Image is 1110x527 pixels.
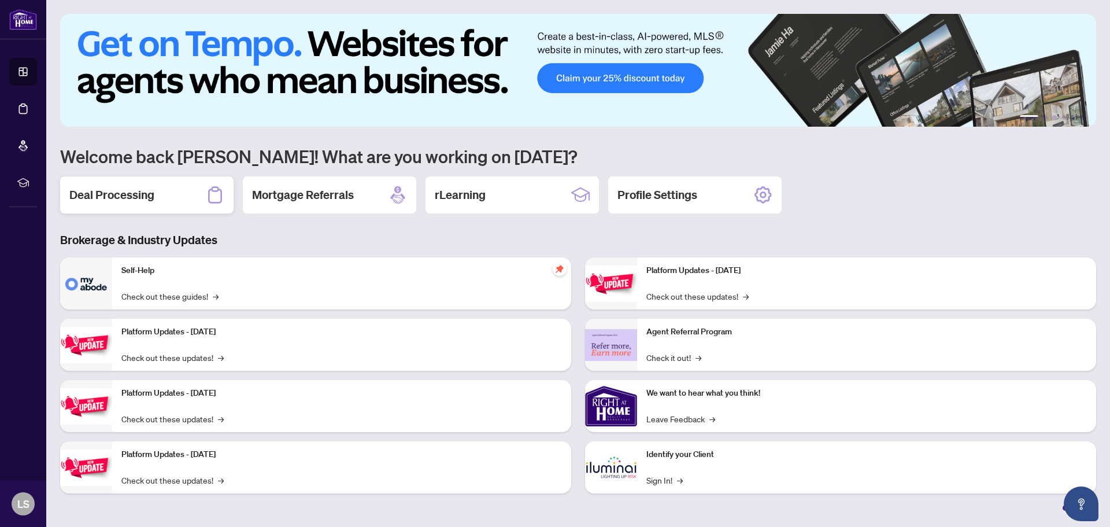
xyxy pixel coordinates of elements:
[121,412,224,425] a: Check out these updates!→
[1071,115,1075,120] button: 5
[646,474,683,487] a: Sign In!→
[553,262,567,276] span: pushpin
[213,290,219,303] span: →
[69,187,154,203] h2: Deal Processing
[60,388,112,425] img: Platform Updates - July 21, 2025
[646,290,749,303] a: Check out these updates!→
[646,264,1087,277] p: Platform Updates - [DATE]
[9,9,37,30] img: logo
[435,187,486,203] h2: rLearning
[1020,115,1038,120] button: 1
[1064,487,1098,521] button: Open asap
[121,290,219,303] a: Check out these guides!→
[252,187,354,203] h2: Mortgage Referrals
[60,327,112,363] img: Platform Updates - September 16, 2025
[1080,115,1085,120] button: 6
[1043,115,1048,120] button: 2
[121,326,562,338] p: Platform Updates - [DATE]
[646,351,701,364] a: Check it out!→
[218,474,224,487] span: →
[709,412,715,425] span: →
[60,14,1096,127] img: Slide 0
[646,326,1087,338] p: Agent Referral Program
[1052,115,1057,120] button: 3
[17,496,29,512] span: LS
[585,380,637,432] img: We want to hear what you think!
[1061,115,1066,120] button: 4
[743,290,749,303] span: →
[646,387,1087,400] p: We want to hear what you think!
[121,448,562,461] p: Platform Updates - [DATE]
[121,264,562,277] p: Self-Help
[218,412,224,425] span: →
[121,351,224,364] a: Check out these updates!→
[121,474,224,487] a: Check out these updates!→
[60,232,1096,248] h3: Brokerage & Industry Updates
[218,351,224,364] span: →
[646,412,715,425] a: Leave Feedback→
[617,187,697,203] h2: Profile Settings
[585,266,637,302] img: Platform Updates - June 23, 2025
[60,449,112,486] img: Platform Updates - July 8, 2025
[60,257,112,309] img: Self-Help
[677,474,683,487] span: →
[585,441,637,493] img: Identify your Client
[646,448,1087,461] p: Identify your Client
[121,387,562,400] p: Platform Updates - [DATE]
[695,351,701,364] span: →
[585,329,637,361] img: Agent Referral Program
[60,145,1096,167] h1: Welcome back [PERSON_NAME]! What are you working on [DATE]?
